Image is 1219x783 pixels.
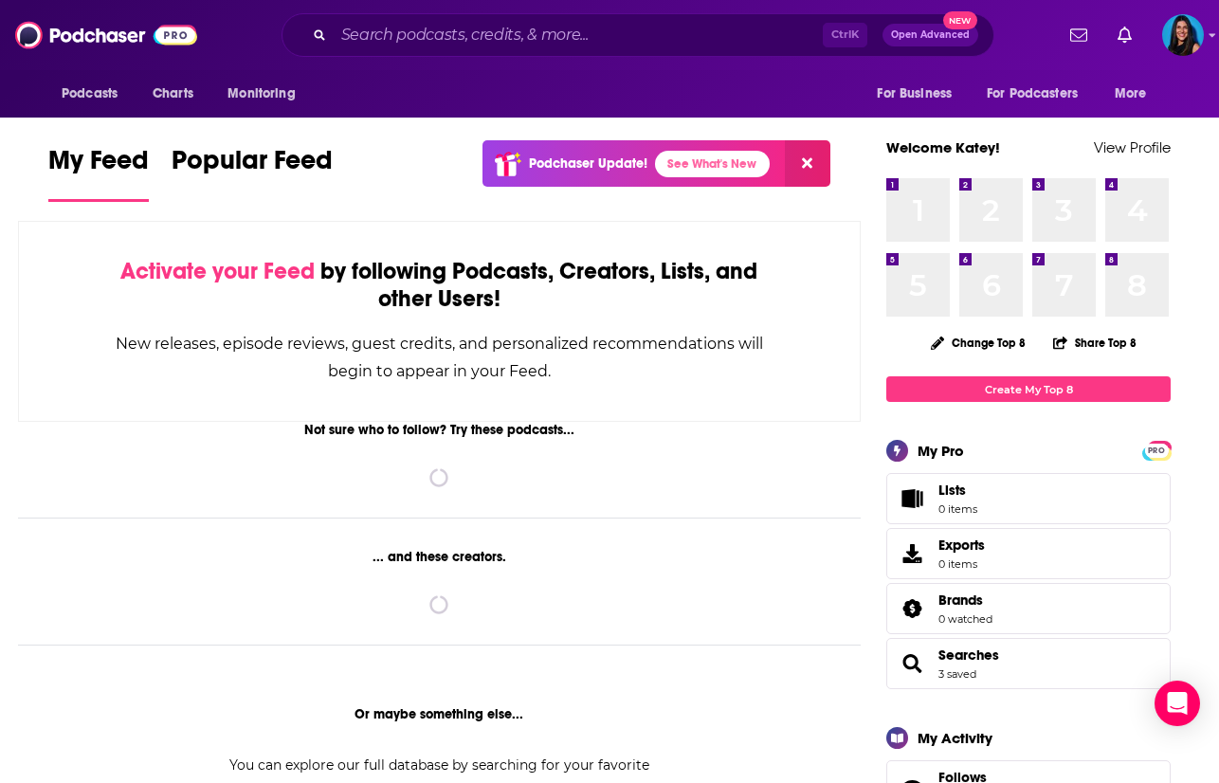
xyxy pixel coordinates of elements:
span: 0 items [938,557,985,571]
img: Podchaser - Follow, Share and Rate Podcasts [15,17,197,53]
div: New releases, episode reviews, guest credits, and personalized recommendations will begin to appe... [114,330,765,385]
span: Brands [938,592,983,609]
a: PRO [1145,443,1168,457]
p: Podchaser Update! [529,155,647,172]
a: 3 saved [938,667,976,681]
span: New [943,11,977,29]
span: Lists [938,482,966,499]
img: User Profile [1162,14,1204,56]
span: Monitoring [227,81,295,107]
button: open menu [48,76,142,112]
span: For Podcasters [987,81,1078,107]
div: ... and these creators. [18,549,861,565]
a: 0 watched [938,612,992,626]
span: Logged in as kateyquinn [1162,14,1204,56]
span: Lists [938,482,977,499]
a: Welcome Katey! [886,138,1000,156]
div: Or maybe something else... [18,706,861,722]
a: Create My Top 8 [886,376,1171,402]
span: Brands [886,583,1171,634]
a: Brands [893,595,931,622]
div: Search podcasts, credits, & more... [282,13,994,57]
button: Open AdvancedNew [882,24,978,46]
span: Charts [153,81,193,107]
a: Charts [140,76,205,112]
button: open menu [974,76,1105,112]
a: View Profile [1094,138,1171,156]
span: More [1115,81,1147,107]
a: Show notifications dropdown [1063,19,1095,51]
a: Searches [893,650,931,677]
button: open menu [1101,76,1171,112]
span: Open Advanced [891,30,970,40]
span: Searches [886,638,1171,689]
span: For Business [877,81,952,107]
a: Popular Feed [172,144,333,202]
a: Show notifications dropdown [1110,19,1139,51]
a: See What's New [655,151,770,177]
span: Exports [938,537,985,554]
div: My Pro [918,442,964,460]
span: Exports [893,540,931,567]
span: PRO [1145,444,1168,458]
span: My Feed [48,144,149,188]
input: Search podcasts, credits, & more... [334,20,823,50]
span: Ctrl K [823,23,867,47]
a: Lists [886,473,1171,524]
button: Show profile menu [1162,14,1204,56]
span: Activate your Feed [120,257,315,285]
div: Not sure who to follow? Try these podcasts... [18,422,861,438]
div: by following Podcasts, Creators, Lists, and other Users! [114,258,765,313]
button: Share Top 8 [1052,324,1137,361]
span: 0 items [938,502,977,516]
button: open menu [864,76,975,112]
a: My Feed [48,144,149,202]
span: Popular Feed [172,144,333,188]
button: Change Top 8 [919,331,1037,355]
a: Exports [886,528,1171,579]
button: open menu [214,76,319,112]
a: Brands [938,592,992,609]
span: Lists [893,485,931,512]
a: Searches [938,646,999,664]
span: Podcasts [62,81,118,107]
div: My Activity [918,729,992,747]
div: Open Intercom Messenger [1155,681,1200,726]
